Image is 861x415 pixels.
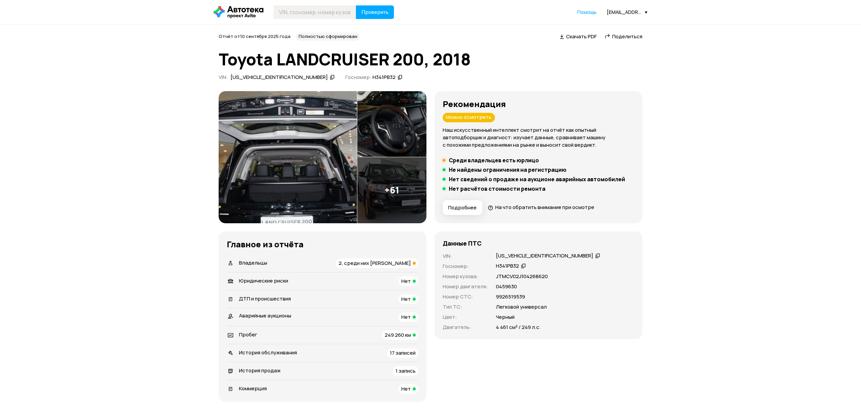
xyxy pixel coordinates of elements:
span: 17 записей [390,349,416,356]
p: Легковой универсал [496,303,547,311]
span: ДТП и происшествия [239,295,291,302]
span: История продаж [239,367,281,374]
p: Наш искусственный интеллект смотрит на отчёт как опытный автоподборщик и диагност: изучает данные... [443,126,634,149]
a: На что обратить внимание при осмотре [488,204,594,211]
button: Подробнее [443,200,482,215]
h5: Нет сведений о продаже на аукционе аварийных автомобилей [449,176,625,183]
p: Тип ТС : [443,303,488,311]
h4: Данные ПТС [443,240,482,247]
span: Нет [401,313,411,320]
p: Двигатель : [443,324,488,331]
p: JТМСV02J104268620 [496,273,548,280]
span: Нет [401,385,411,392]
h5: Нет расчётов стоимости ремонта [449,185,545,192]
span: Коммерция [239,385,267,392]
p: Госномер : [443,263,488,270]
span: Поделиться [612,33,642,40]
span: Юридические риски [239,277,288,284]
div: Н341РВ32 [373,74,396,81]
a: Поделиться [605,33,642,40]
button: Проверить [356,5,394,19]
div: Можно осмотреть [443,113,495,122]
span: Пробег [239,331,257,338]
div: [US_VEHICLE_IDENTIFICATION_NUMBER] [231,74,328,81]
span: Владельцы [239,259,267,266]
span: VIN : [219,74,228,81]
span: На что обратить внимание при осмотре [495,204,594,211]
span: Нет [401,295,411,303]
div: Н341РВ32 [496,263,519,270]
span: Нет [401,277,411,285]
h1: Toyota LANDCRUISER 200, 2018 [219,50,642,68]
span: Подробнее [448,204,477,211]
span: Проверить [361,9,388,15]
p: Цвет : [443,313,488,321]
p: 9926519539 [496,293,525,300]
p: Номер двигателя : [443,283,488,290]
a: Скачать PDF [560,33,597,40]
p: 0459630 [496,283,517,290]
span: Отчёт от 10 сентября 2025 года [219,33,291,39]
input: VIN, госномер, номер кузова [274,5,356,19]
p: Номер кузова : [443,273,488,280]
p: Номер СТС : [443,293,488,300]
span: Помощь [577,9,597,15]
span: История обслуживания [239,349,297,356]
span: 2, среди них [PERSON_NAME] [339,260,411,267]
div: Полностью сформирован [296,33,360,41]
span: Госномер: [345,74,372,81]
h3: Главное из отчёта [227,240,418,249]
p: VIN : [443,252,488,260]
h3: Рекомендация [443,99,634,109]
span: Аварийные аукционы [239,312,291,319]
span: 249 260 км [385,331,411,338]
p: 4 461 см³ / 249 л.с. [496,324,541,331]
a: Помощь [577,9,597,16]
h5: Не найдены ограничения на регистрацию [449,166,566,173]
h5: Среди владельцев есть юрлицо [449,157,539,164]
span: 1 запись [396,367,416,374]
div: [US_VEHICLE_IDENTIFICATION_NUMBER] [496,252,593,260]
span: Скачать PDF [566,33,597,40]
p: Черный [496,313,515,321]
div: [EMAIL_ADDRESS][DOMAIN_NAME] [607,9,647,15]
